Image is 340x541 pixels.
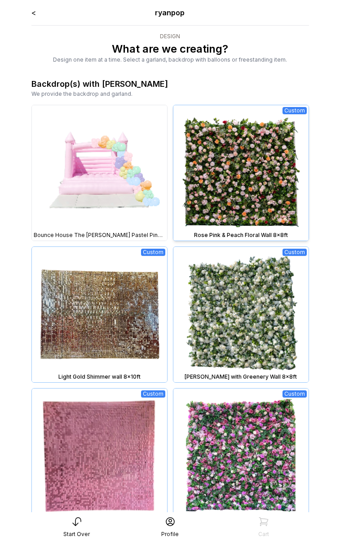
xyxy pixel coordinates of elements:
img: Rose Pink & Peach Floral Wall 8x8ft [173,105,309,241]
div: Start Over [63,531,90,538]
div: Custom [283,107,307,114]
img: White Rose with Greenery Wall 8x8ft [173,247,309,382]
div: We provide the backdrop and garland. [31,90,309,98]
span: Bounce House The [PERSON_NAME] Pastel Pink Ten Feet [34,232,165,239]
div: Custom [141,390,165,398]
img: BKD, 3 Sizes, Bounce House The Kay Pastel Pink Ten Feet [32,105,167,241]
div: [PERSON_NAME] with Greenery Wall 8x8ft [175,373,307,380]
div: Cart [258,531,269,538]
img: Pink Shimmer Wall 8x8ft [32,389,167,524]
a: < [31,8,36,17]
img: Lilac Floral Wall 8x8ft [173,389,309,524]
img: Light Gold Shimmer wall 8x10ft [32,247,167,382]
div: Light Gold Shimmer wall 8x10ft [34,373,165,380]
div: Custom [283,390,307,398]
div: Design [31,33,309,40]
div: Backdrop(s) with [PERSON_NAME] [31,78,168,90]
div: ryanpop [87,7,253,18]
div: Rose Pink & Peach Floral Wall 8x8ft [175,232,307,239]
div: Profile [161,531,179,538]
div: Custom [141,249,165,256]
p: What are we creating? [31,42,309,56]
div: Custom [283,249,307,256]
div: Design one item at a time. Select a garland, backdrop with balloons or freestanding item. [31,56,309,63]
